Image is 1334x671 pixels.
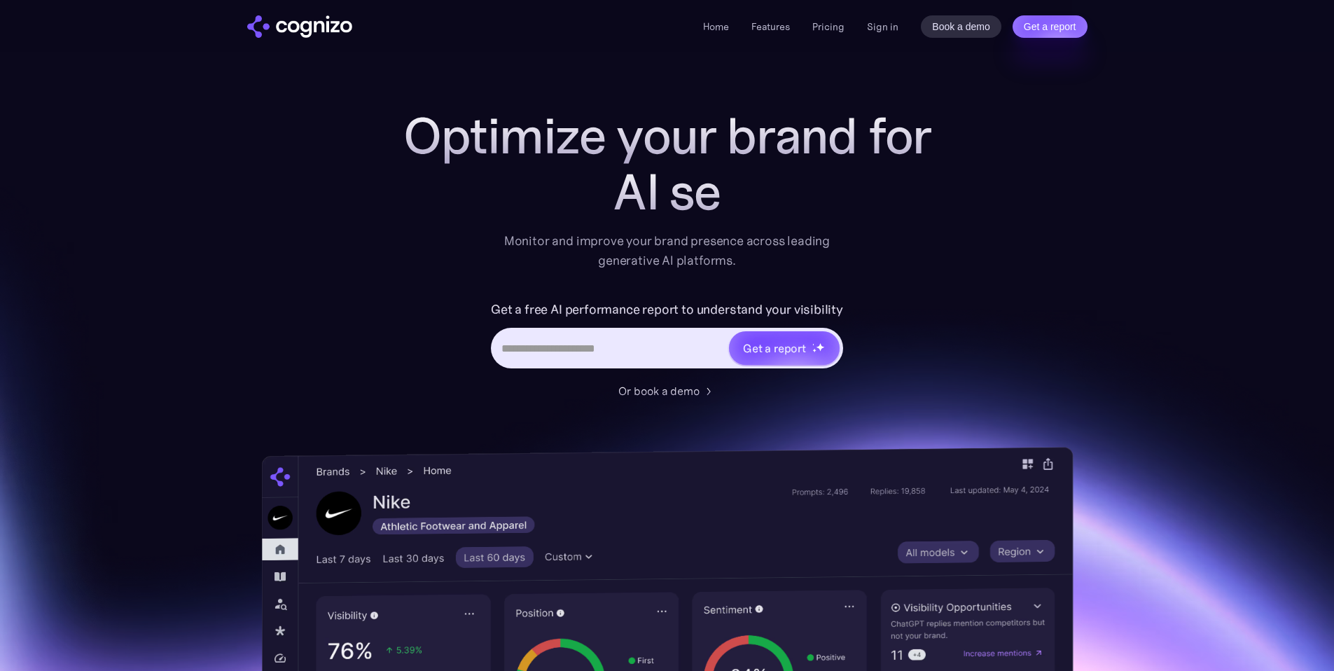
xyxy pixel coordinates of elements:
[387,164,947,220] div: AI se
[812,348,817,353] img: star
[921,15,1001,38] a: Book a demo
[816,343,825,352] img: star
[247,15,352,38] a: home
[491,298,843,321] label: Get a free AI performance report to understand your visibility
[1013,15,1088,38] a: Get a report
[812,20,845,33] a: Pricing
[387,108,947,164] h1: Optimize your brand for
[743,340,806,357] div: Get a report
[703,20,729,33] a: Home
[495,231,840,270] div: Monitor and improve your brand presence across leading generative AI platforms.
[812,343,814,345] img: star
[751,20,790,33] a: Features
[618,382,716,399] a: Or book a demo
[728,330,841,366] a: Get a reportstarstarstar
[618,382,700,399] div: Or book a demo
[247,15,352,38] img: cognizo logo
[491,298,843,375] form: Hero URL Input Form
[867,18,898,35] a: Sign in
